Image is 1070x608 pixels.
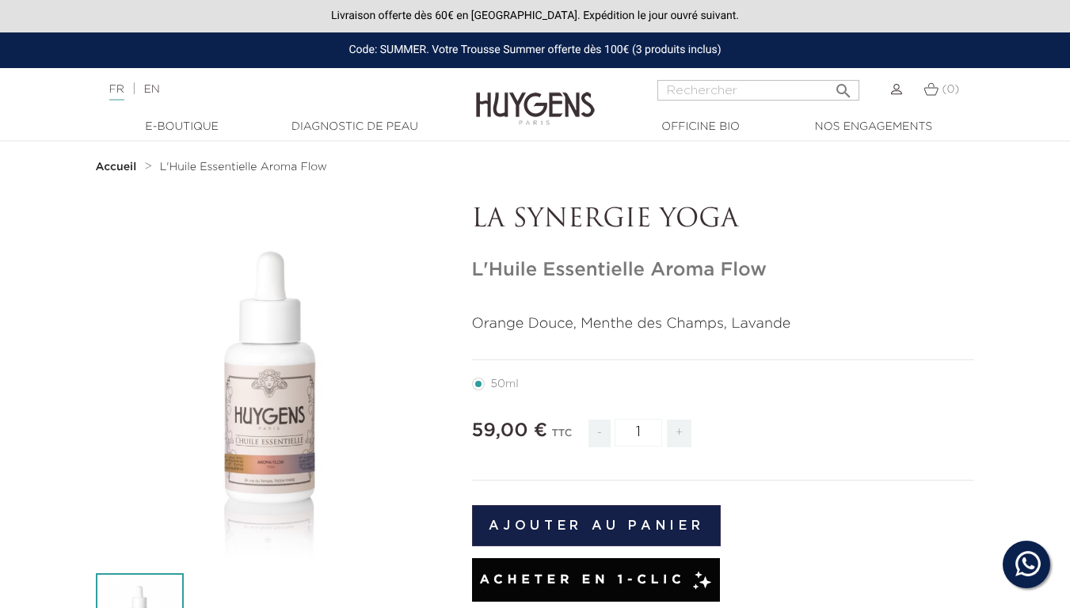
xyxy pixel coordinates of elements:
[472,505,722,546] button: Ajouter au panier
[588,420,611,447] span: -
[276,119,434,135] a: Diagnostic de peau
[96,161,140,173] a: Accueil
[657,80,859,101] input: Rechercher
[160,161,327,173] span: L'Huile Essentielle Aroma Flow
[472,205,975,235] p: LA SYNERGIE YOGA
[667,420,692,447] span: +
[834,77,853,96] i: 
[622,119,780,135] a: Officine Bio
[942,84,959,95] span: (0)
[551,416,572,459] div: TTC
[794,119,953,135] a: Nos engagements
[472,259,975,282] h1: L'Huile Essentielle Aroma Flow
[829,75,858,97] button: 
[472,313,975,335] p: Orange Douce, Menthe des Champs, Lavande
[476,66,595,127] img: Huygens
[472,378,538,390] label: 50ml
[472,421,548,440] span: 59,00 €
[615,419,662,446] input: Quantité
[101,80,434,99] div: |
[160,161,327,173] a: L'Huile Essentielle Aroma Flow
[109,84,124,101] a: FR
[143,84,159,95] a: EN
[96,161,137,173] strong: Accueil
[103,119,261,135] a: E-Boutique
